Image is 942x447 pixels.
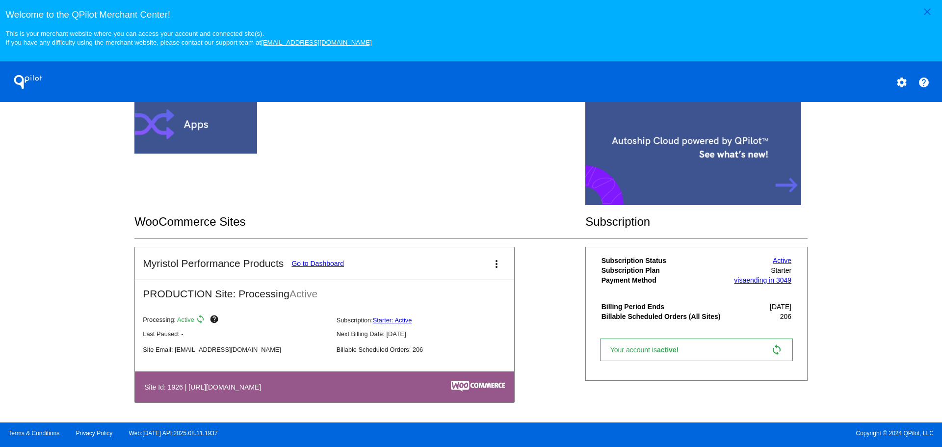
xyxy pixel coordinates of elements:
[337,316,522,324] p: Subscription:
[771,344,783,356] mat-icon: sync
[143,346,328,353] p: Site Email: [EMAIL_ADDRESS][DOMAIN_NAME]
[491,258,502,270] mat-icon: more_vert
[734,276,746,284] span: visa
[770,303,791,311] span: [DATE]
[261,39,372,46] a: [EMAIL_ADDRESS][DOMAIN_NAME]
[8,72,48,92] h1: QPilot
[771,266,791,274] span: Starter
[921,6,933,18] mat-icon: close
[177,316,194,324] span: Active
[479,430,934,437] span: Copyright © 2024 QPilot, LLC
[196,315,208,326] mat-icon: sync
[143,258,284,269] h2: Myristol Performance Products
[8,430,59,437] a: Terms & Conditions
[209,315,221,326] mat-icon: help
[918,77,930,88] mat-icon: help
[601,276,729,285] th: Payment Method
[291,260,344,267] a: Go to Dashboard
[734,276,791,284] a: visaending in 3049
[585,215,808,229] h2: Subscription
[143,330,328,338] p: Last Paused: -
[896,77,908,88] mat-icon: settings
[451,381,505,392] img: c53aa0e5-ae75-48aa-9bee-956650975ee5
[601,266,729,275] th: Subscription Plan
[129,430,218,437] a: Web:[DATE] API:2025.08.11.1937
[5,9,936,20] h3: Welcome to the QPilot Merchant Center!
[337,330,522,338] p: Next Billing Date: [DATE]
[773,257,791,264] a: Active
[135,280,514,300] h2: PRODUCTION Site: Processing
[610,346,689,354] span: Your account is
[289,288,317,299] span: Active
[373,316,412,324] a: Starter: Active
[600,339,793,361] a: Your account isactive! sync
[601,256,729,265] th: Subscription Status
[5,30,371,46] small: This is your merchant website where you can access your account and connected site(s). If you hav...
[144,383,266,391] h4: Site Id: 1926 | [URL][DOMAIN_NAME]
[601,312,729,321] th: Billable Scheduled Orders (All Sites)
[337,346,522,353] p: Billable Scheduled Orders: 206
[76,430,113,437] a: Privacy Policy
[134,215,585,229] h2: WooCommerce Sites
[601,302,729,311] th: Billing Period Ends
[143,315,328,326] p: Processing:
[780,313,791,320] span: 206
[657,346,683,354] span: active!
